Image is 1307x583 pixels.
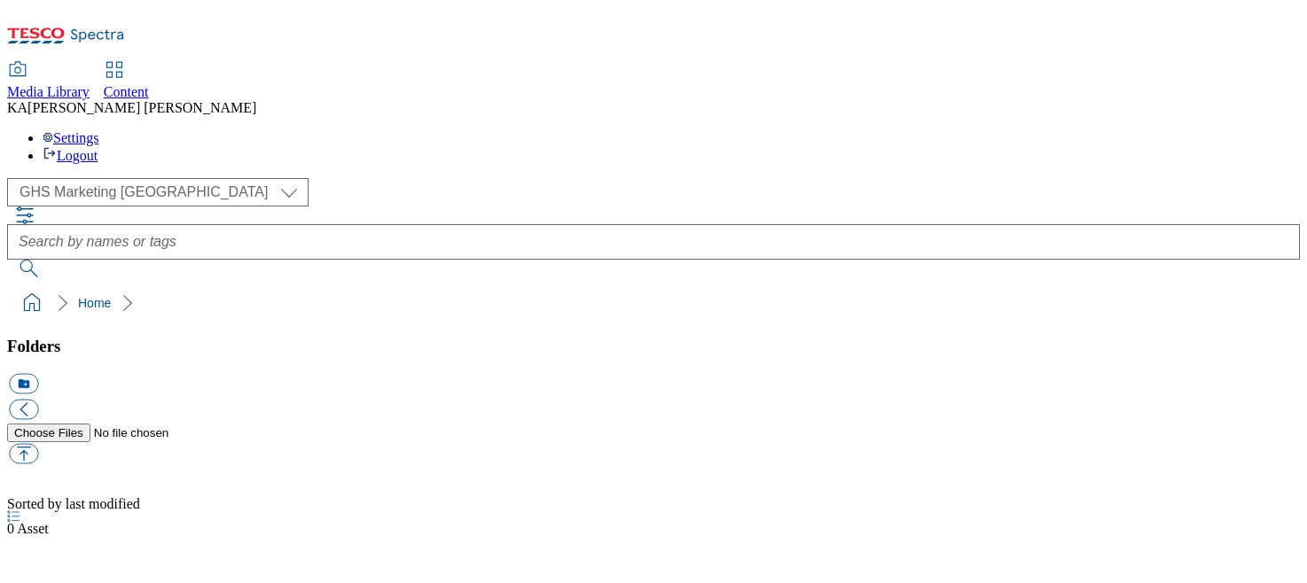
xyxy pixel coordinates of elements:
span: Media Library [7,84,90,99]
span: Content [104,84,149,99]
span: KA [7,100,27,115]
input: Search by names or tags [7,224,1300,260]
a: Logout [43,148,98,163]
h3: Folders [7,337,1300,356]
a: Media Library [7,63,90,100]
a: Content [104,63,149,100]
span: [PERSON_NAME] [PERSON_NAME] [27,100,256,115]
span: Sorted by last modified [7,496,140,511]
a: Settings [43,130,99,145]
a: home [18,289,46,317]
nav: breadcrumb [7,286,1300,320]
a: Home [78,296,111,310]
span: 0 [7,521,17,536]
span: Asset [7,521,49,536]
